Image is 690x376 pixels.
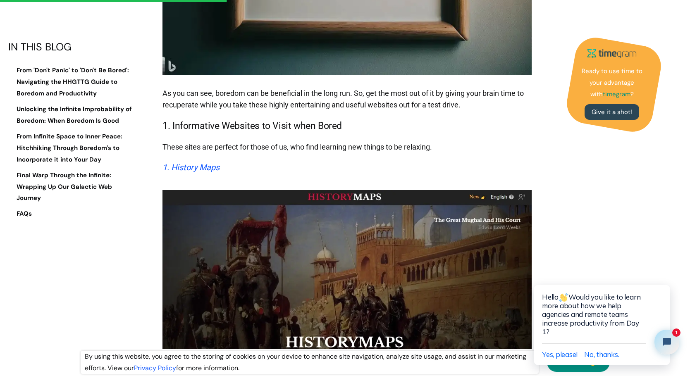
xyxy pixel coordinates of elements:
p: Ready to use time to your advantage with ? [579,66,645,100]
a: From Infinite Space to Inner Peace: Hitchhiking Through Boredom's to Incorporate it into Your Day [8,131,132,166]
a: From 'Don't Panic' to 'Don't Be Bored': Navigating the HHGTTG Guide to Boredom and Productivity [8,65,132,100]
a: 1. History Maps [162,162,220,172]
h3: 1. Informative Websites to Visit when Bored [162,119,532,133]
iframe: Tidio Chat [516,258,690,376]
a: Final Warp Through the Infinite: Wrapping Up Our Galactic Web Journey [8,170,132,205]
p: As you can see, boredom can be beneficial in the long run. So, get the most out of it by giving y... [162,83,532,115]
p: These sites are perfect for those of us, who find learning new things to be relaxing. [162,137,532,157]
div: By using this website, you agree to the storing of cookies on your device to enhance site navigat... [81,351,539,374]
strong: timegram [603,90,630,98]
a: FAQs [8,209,132,220]
img: timegram logo [583,45,641,62]
a: Give it a shot! [585,105,639,120]
div: IN THIS BLOG [8,41,132,53]
a: Unlocking the Infinite Improbability of Boredom: When Boredom Is Good [8,104,132,127]
a: Privacy Policy [134,364,176,372]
